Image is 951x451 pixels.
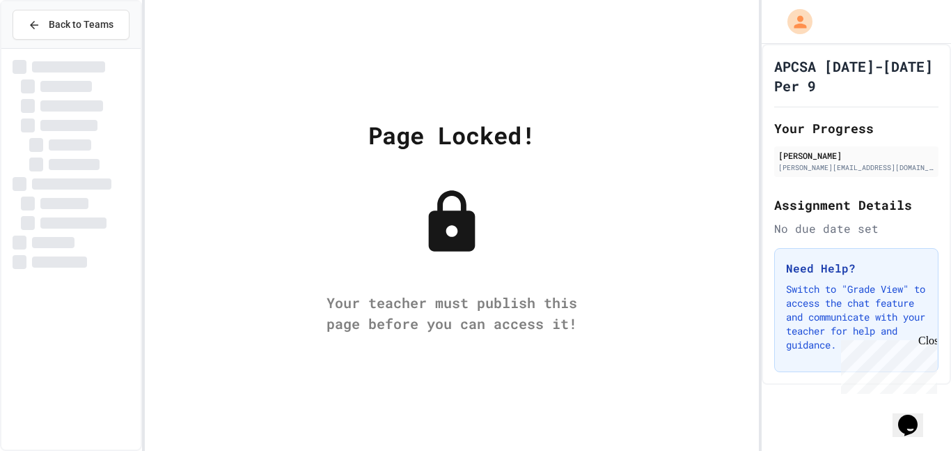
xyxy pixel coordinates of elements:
[774,220,938,237] div: No due date set
[6,6,96,89] div: Chat with us now!Close
[313,292,591,334] div: Your teacher must publish this page before you can access it!
[778,162,934,173] div: [PERSON_NAME][EMAIL_ADDRESS][DOMAIN_NAME]
[786,260,927,277] h3: Need Help?
[774,119,938,138] h2: Your Progress
[368,117,535,153] div: Page Locked!
[49,17,113,32] span: Back to Teams
[13,10,129,40] button: Back to Teams
[774,195,938,215] h2: Assignment Details
[778,149,934,162] div: [PERSON_NAME]
[786,282,927,352] p: Switch to "Grade View" to access the chat feature and communicate with your teacher for help and ...
[774,56,938,95] h1: APCSA [DATE]-[DATE] Per 9
[773,6,816,38] div: My Account
[835,335,937,394] iframe: chat widget
[893,395,937,437] iframe: chat widget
